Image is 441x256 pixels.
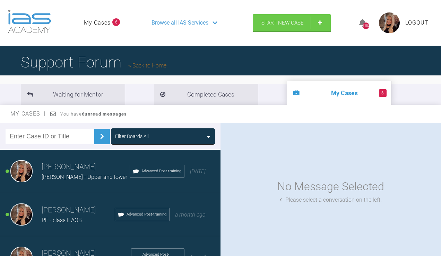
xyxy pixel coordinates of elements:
a: Start New Case [253,14,331,31]
a: Logout [405,18,429,27]
h3: [PERSON_NAME] [42,204,115,216]
div: No Message Selected [277,178,384,195]
span: PF - class II AOB [42,217,82,223]
img: chevronRight.28bd32b0.svg [96,131,107,142]
span: My Cases [10,110,46,117]
span: 6 [112,18,120,26]
strong: 6 unread messages [82,111,127,117]
a: My Cases [84,18,111,27]
li: Waiting for Mentor [21,84,125,105]
a: Back to Home [128,62,166,69]
img: Emma Wall [10,160,33,182]
div: Filter Boards: All [115,132,149,140]
span: 6 [379,89,387,97]
span: [DATE] [190,168,206,175]
img: profile.png [379,12,400,33]
span: You have [60,111,127,117]
h1: Support Forum [21,50,166,74]
input: Enter Case ID or Title [6,129,94,144]
h3: [PERSON_NAME] [42,161,130,173]
img: Emma Wall [10,203,33,226]
div: Please select a conversation on the left. [280,195,382,204]
span: Advanced Post-training [141,168,181,174]
span: Browse all IAS Services [152,18,208,27]
li: Completed Cases [154,84,258,105]
li: My Cases [287,81,391,105]
span: [PERSON_NAME] - Upper and lower [42,174,127,180]
span: a month ago [175,211,206,218]
span: Advanced Post-training [127,211,166,218]
div: 1180 [363,22,369,29]
span: Start New Case [261,20,304,26]
img: logo-light.3e3ef733.png [8,10,51,33]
